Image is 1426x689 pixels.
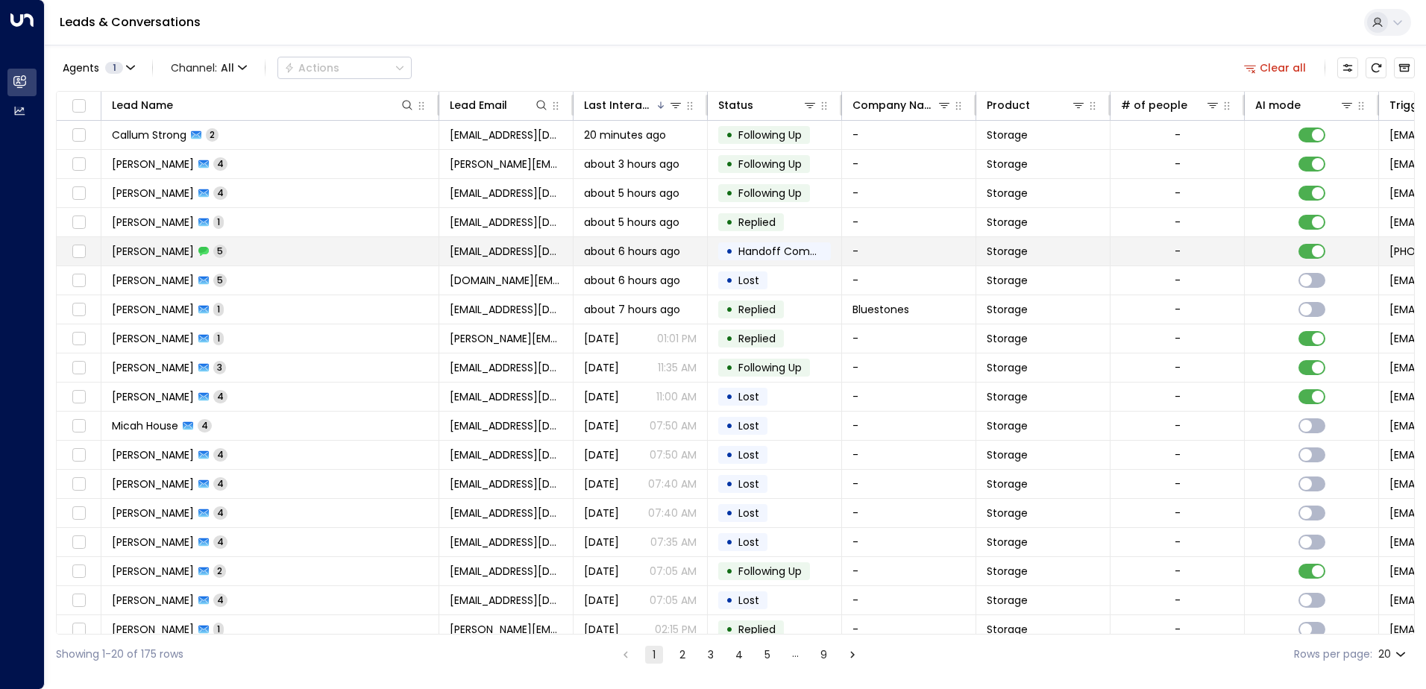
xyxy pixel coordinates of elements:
span: Lost [738,418,759,433]
span: Toggle select row [69,620,88,639]
span: 4 [213,594,227,606]
span: Yesterday [584,535,619,550]
span: Storage [987,244,1028,259]
span: about 3 hours ago [584,157,679,172]
span: Scott Tilson [112,331,194,346]
span: Storage [987,157,1028,172]
span: rhiannoncaroline@hotmail.co.uk [450,389,562,404]
div: Button group with a nested menu [277,57,412,79]
button: Archived Leads [1394,57,1415,78]
span: Lost [738,389,759,404]
span: danielspooner2001@gmail.com [450,215,562,230]
a: Leads & Conversations [60,13,201,31]
span: Lost [738,506,759,520]
span: Toggle select row [69,591,88,610]
p: 07:40 AM [648,506,697,520]
button: Go to page 3 [702,646,720,664]
td: - [842,266,976,295]
span: Rhiannon Jones [112,389,194,404]
p: 02:15 PM [655,622,697,637]
div: • [726,471,733,497]
div: - [1175,215,1181,230]
span: 4 [213,535,227,548]
span: Yesterday [584,360,619,375]
div: - [1175,476,1181,491]
span: 20 minutes ago [584,128,666,142]
div: # of people [1121,96,1220,114]
div: 20 [1378,644,1409,665]
span: about 5 hours ago [584,186,679,201]
span: 4 [213,477,227,490]
span: Following Up [738,360,802,375]
div: • [726,122,733,148]
div: - [1175,389,1181,404]
div: - [1175,535,1181,550]
span: 2 [213,564,226,577]
span: 1 [213,303,224,315]
div: - [1175,331,1181,346]
button: Agents1 [56,57,140,78]
span: Refresh [1366,57,1386,78]
p: 07:50 AM [650,447,697,462]
span: Ellie Wilmshurst-Smith [112,273,194,288]
div: • [726,559,733,584]
div: • [726,588,733,613]
td: - [842,557,976,585]
span: Toggle select row [69,242,88,261]
span: Callum Strong [112,128,186,142]
span: Bluestones [852,302,909,317]
div: Company Name [852,96,937,114]
div: Status [718,96,753,114]
td: - [842,324,976,353]
span: Storage [987,331,1028,346]
td: - [842,353,976,382]
div: Lead Email [450,96,507,114]
div: - [1175,506,1181,520]
span: Yesterday [584,447,619,462]
span: Storage [987,564,1028,579]
div: • [726,180,733,206]
span: 2 [206,128,219,141]
div: • [726,500,733,526]
span: Chris Glidden [112,157,194,172]
span: Toggle select row [69,388,88,406]
span: Lost [738,535,759,550]
span: Rhona Hutchinson [112,593,194,608]
span: Toggle select row [69,184,88,203]
span: hipakajuj@gmail.com [450,535,562,550]
div: • [726,617,733,642]
span: Replied [738,215,776,230]
span: Oliver Roberts [112,622,194,637]
div: AI mode [1255,96,1354,114]
span: Storage [987,476,1028,491]
span: Yesterday [584,564,619,579]
div: - [1175,564,1181,579]
span: about 6 hours ago [584,244,680,259]
span: gizeweloj@gmail.com [450,593,562,608]
span: about 6 hours ago [584,273,680,288]
span: Storage [987,447,1028,462]
span: Following Up [738,157,802,172]
td: - [842,586,976,614]
span: 5 [213,245,227,257]
span: Storage [987,506,1028,520]
span: about 7 hours ago [584,302,680,317]
span: All [221,62,234,74]
span: Channel: [165,57,253,78]
span: Replied [738,622,776,637]
p: 11:00 AM [656,389,697,404]
span: Storage [987,128,1028,142]
span: Storage [987,418,1028,433]
span: 1 [213,215,224,228]
span: c.glidden@me.com [450,157,562,172]
div: Lead Name [112,96,173,114]
span: Toggle select row [69,562,88,581]
div: Product [987,96,1030,114]
td: - [842,237,976,265]
span: Quamar Garza [112,476,194,491]
span: Storage [987,186,1028,201]
div: - [1175,186,1181,201]
span: Agents [63,63,99,73]
span: about 5 hours ago [584,215,679,230]
div: - [1175,418,1181,433]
